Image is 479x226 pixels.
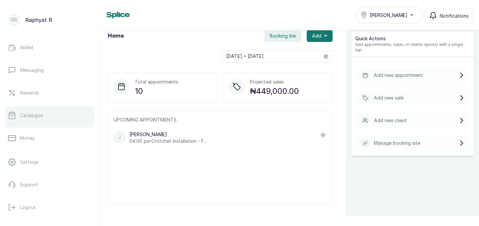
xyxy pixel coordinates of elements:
p: 04:00 pm · Crotchet Installation - F... [129,138,207,144]
button: Notifications [425,8,472,23]
p: Support [20,181,38,188]
p: Settings [20,159,39,165]
a: Wallet [5,38,94,57]
p: UPCOMING APPOINTMENTS [113,116,327,123]
button: Booking link [264,30,301,42]
p: Money [20,135,35,141]
span: [PERSON_NAME] [370,12,407,19]
p: Projected sales [250,79,299,85]
h1: Home [108,32,124,40]
svg: calendar [324,54,328,59]
span: Notifications [440,12,469,19]
p: Messaging [20,67,44,74]
input: Select date [223,51,320,62]
p: ₦449,000.00 [250,85,299,97]
p: Add appointments, sales, or clients quickly with a single tap. [355,42,470,53]
p: Raphyat R [25,16,52,24]
p: J [118,134,121,140]
p: Add new appointment [374,72,423,79]
p: Add new sale [374,95,403,101]
button: Logout [5,198,94,217]
p: [PERSON_NAME] [129,131,207,138]
span: Add [312,33,321,39]
a: Support [5,175,94,194]
p: Rewards [20,90,39,96]
p: Logout [20,204,36,211]
p: Total appointments [135,79,178,85]
p: 10 [135,85,178,97]
a: Rewards [5,84,94,102]
a: Money [5,129,94,147]
a: Settings [5,153,94,171]
p: Add new client [374,117,407,124]
p: Catalogue [20,112,43,119]
p: Wallet [20,44,34,51]
p: RR [11,17,17,23]
button: Add [307,30,333,42]
span: Booking link [270,33,296,39]
a: Catalogue [5,106,94,125]
p: Quick Actions [355,35,470,42]
p: Manage booking site [374,140,420,146]
a: Messaging [5,61,94,80]
button: [PERSON_NAME] [356,7,423,23]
